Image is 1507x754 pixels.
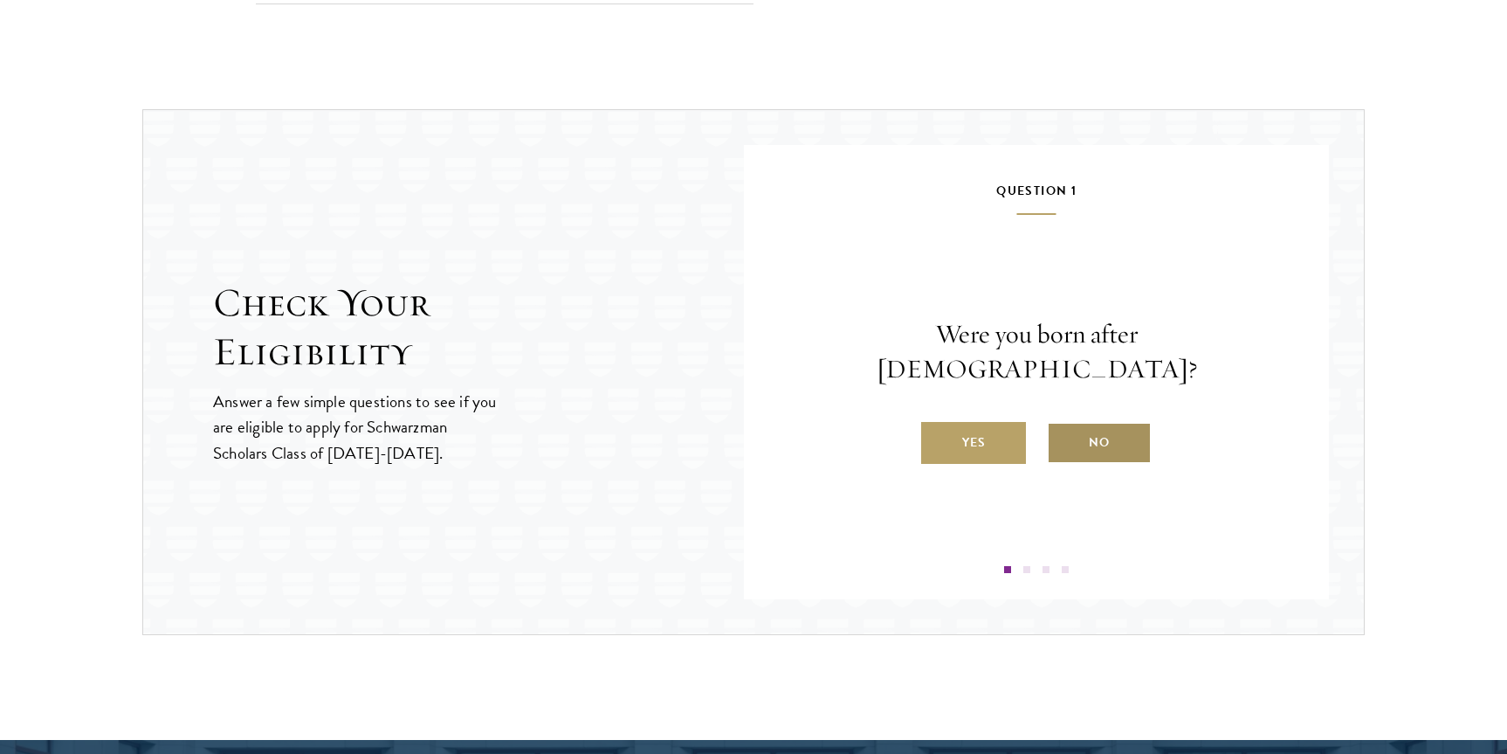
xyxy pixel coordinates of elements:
[796,317,1276,387] p: Were you born after [DEMOGRAPHIC_DATA]?
[1047,422,1152,464] label: No
[796,180,1276,215] h5: Question 1
[213,279,744,377] h2: Check Your Eligibility
[921,422,1026,464] label: Yes
[213,389,499,465] p: Answer a few simple questions to see if you are eligible to apply for Schwarzman Scholars Class o...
